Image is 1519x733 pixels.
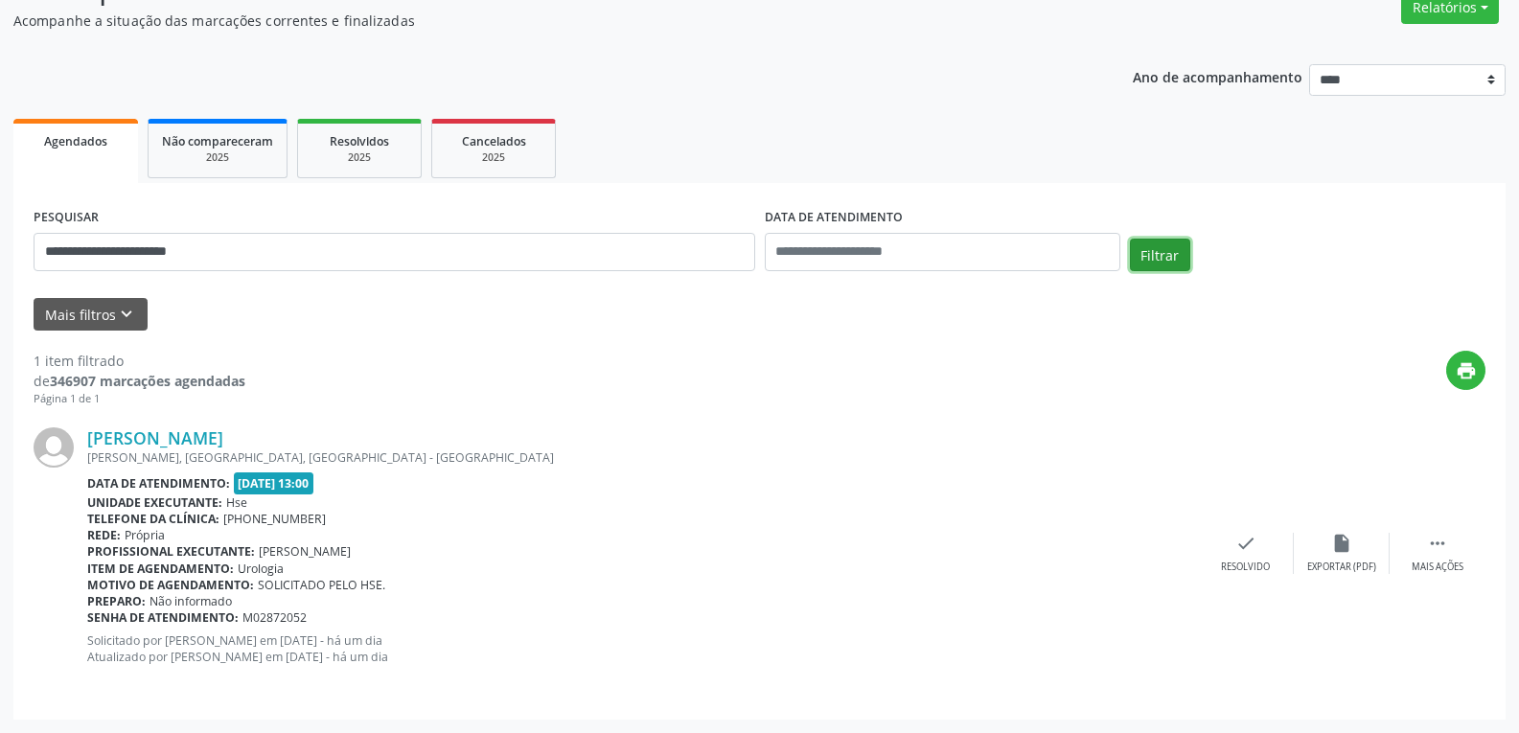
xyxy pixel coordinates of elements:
span: Cancelados [462,133,526,149]
div: 2025 [311,150,407,165]
i:  [1427,533,1448,554]
span: Não compareceram [162,133,273,149]
i: insert_drive_file [1331,533,1352,554]
span: Própria [125,527,165,543]
strong: 346907 marcações agendadas [50,372,245,390]
div: Mais ações [1412,561,1463,574]
span: Hse [226,494,247,511]
label: DATA DE ATENDIMENTO [765,203,903,233]
a: [PERSON_NAME] [87,427,223,448]
b: Data de atendimento: [87,475,230,492]
p: Ano de acompanhamento [1133,64,1302,88]
label: PESQUISAR [34,203,99,233]
b: Senha de atendimento: [87,609,239,626]
button: Mais filtroskeyboard_arrow_down [34,298,148,332]
b: Item de agendamento: [87,561,234,577]
i: print [1456,360,1477,381]
p: Solicitado por [PERSON_NAME] em [DATE] - há um dia Atualizado por [PERSON_NAME] em [DATE] - há um... [87,632,1198,665]
div: Exportar (PDF) [1307,561,1376,574]
div: Resolvido [1221,561,1270,574]
div: 2025 [162,150,273,165]
b: Motivo de agendamento: [87,577,254,593]
div: 1 item filtrado [34,351,245,371]
span: Agendados [44,133,107,149]
span: Não informado [150,593,232,609]
div: 2025 [446,150,541,165]
span: M02872052 [242,609,307,626]
span: [PHONE_NUMBER] [223,511,326,527]
b: Rede: [87,527,121,543]
i: keyboard_arrow_down [116,304,137,325]
div: de [34,371,245,391]
p: Acompanhe a situação das marcações correntes e finalizadas [13,11,1058,31]
div: [PERSON_NAME], [GEOGRAPHIC_DATA], [GEOGRAPHIC_DATA] - [GEOGRAPHIC_DATA] [87,449,1198,466]
div: Página 1 de 1 [34,391,245,407]
img: img [34,427,74,468]
b: Unidade executante: [87,494,222,511]
span: Resolvidos [330,133,389,149]
span: [DATE] 13:00 [234,472,314,494]
button: Filtrar [1130,239,1190,271]
button: print [1446,351,1485,390]
b: Telefone da clínica: [87,511,219,527]
span: SOLICITADO PELO HSE. [258,577,385,593]
i: check [1235,533,1256,554]
span: Urologia [238,561,284,577]
b: Preparo: [87,593,146,609]
span: [PERSON_NAME] [259,543,351,560]
b: Profissional executante: [87,543,255,560]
